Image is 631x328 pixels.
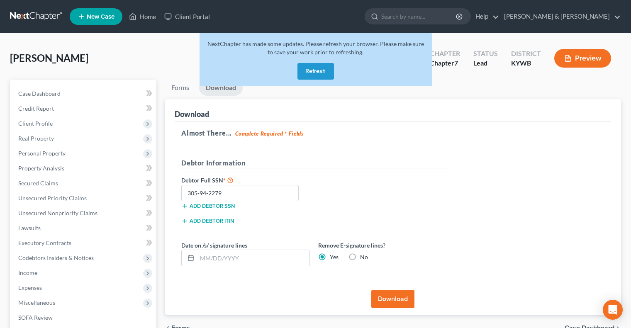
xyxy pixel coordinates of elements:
a: Unsecured Nonpriority Claims [12,206,156,221]
a: [PERSON_NAME] & [PERSON_NAME] [500,9,621,24]
span: NextChapter has made some updates. Please refresh your browser. Please make sure to save your wor... [207,40,424,56]
input: MM/DD/YYYY [197,250,309,266]
a: Forms [165,80,196,96]
span: SOFA Review [18,314,53,321]
a: SOFA Review [12,310,156,325]
button: Add debtor ITIN [181,218,234,224]
span: Personal Property [18,150,66,157]
div: Chapter [430,49,460,58]
div: Download [175,109,209,119]
span: Codebtors Insiders & Notices [18,254,94,261]
strong: Complete Required * Fields [235,130,304,137]
input: XXX-XX-XXXX [181,185,299,202]
span: Secured Claims [18,180,58,187]
h5: Almost There... [181,128,604,138]
button: Download [371,290,414,308]
span: Client Profile [18,120,53,127]
a: Credit Report [12,101,156,116]
span: Miscellaneous [18,299,55,306]
button: Add debtor SSN [181,203,235,209]
label: Date on /s/ signature lines [181,241,247,250]
div: Status [473,49,498,58]
a: Property Analysis [12,161,156,176]
span: Real Property [18,135,54,142]
a: Case Dashboard [12,86,156,101]
a: Secured Claims [12,176,156,191]
button: Preview [554,49,611,68]
span: Unsecured Nonpriority Claims [18,209,97,216]
div: KYWB [511,58,541,68]
input: Search by name... [381,9,457,24]
span: New Case [87,14,115,20]
span: Lawsuits [18,224,41,231]
span: Expenses [18,284,42,291]
a: Executory Contracts [12,236,156,250]
button: Refresh [297,63,334,80]
span: 7 [454,59,458,67]
a: Client Portal [160,9,214,24]
label: Remove E-signature lines? [318,241,447,250]
label: No [360,253,368,261]
span: Property Analysis [18,165,64,172]
span: Unsecured Priority Claims [18,194,87,202]
div: Chapter [430,58,460,68]
a: Lawsuits [12,221,156,236]
span: Income [18,269,37,276]
span: Credit Report [18,105,54,112]
div: Open Intercom Messenger [603,300,623,320]
span: Case Dashboard [18,90,61,97]
label: Debtor Full SSN [177,175,314,185]
label: Yes [330,253,339,261]
a: Unsecured Priority Claims [12,191,156,206]
span: Executory Contracts [18,239,71,246]
div: Lead [473,58,498,68]
a: Home [125,9,160,24]
span: [PERSON_NAME] [10,52,88,64]
h5: Debtor Information [181,158,447,168]
a: Help [471,9,499,24]
div: District [511,49,541,58]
